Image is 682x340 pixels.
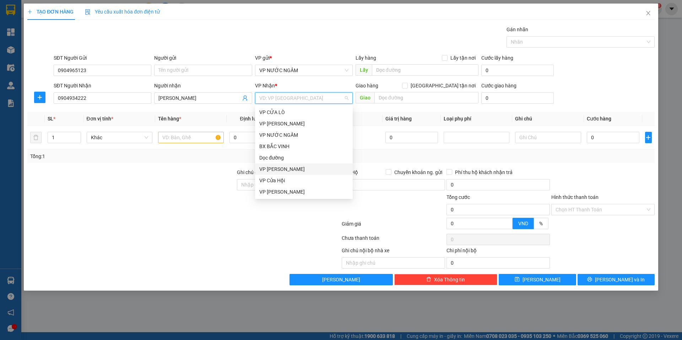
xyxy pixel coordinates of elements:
[452,168,515,176] span: Phí thu hộ khách nhận trả
[394,274,498,285] button: deleteXóa Thông tin
[481,92,554,104] input: Cước giao hàng
[255,83,275,88] span: VP Nhận
[408,82,478,90] span: [GEOGRAPHIC_DATA] tận nơi
[259,108,348,116] div: VP CỬA LÒ
[481,55,513,61] label: Cước lấy hàng
[158,116,181,122] span: Tên hàng
[372,64,478,76] input: Dọc đường
[341,220,446,232] div: Giảm giá
[518,221,528,226] span: VND
[34,92,45,103] button: plus
[91,132,148,143] span: Khác
[85,9,160,15] span: Yêu cầu xuất hóa đơn điện tử
[356,83,378,88] span: Giao hàng
[85,9,91,15] img: icon
[342,169,358,175] span: Thu Hộ
[481,83,516,88] label: Cước giao hàng
[638,4,658,23] button: Close
[434,276,465,284] span: Xóa Thông tin
[595,276,645,284] span: [PERSON_NAME] và In
[356,64,372,76] span: Lấy
[515,132,581,143] input: Ghi Chú
[255,152,353,163] div: Dọc đường
[512,112,584,126] th: Ghi chú
[259,142,348,150] div: BX BẮC VINH
[645,10,651,16] span: close
[289,274,393,285] button: [PERSON_NAME]
[255,141,353,152] div: BX BẮC VINH
[481,65,554,76] input: Cước lấy hàng
[259,177,348,184] div: VP Cửa Hội
[391,168,445,176] span: Chuyển khoản ng. gửi
[259,65,348,76] span: VP NƯỚC NGẦM
[446,194,470,200] span: Tổng cước
[587,116,611,122] span: Cước hàng
[507,27,528,32] label: Gán nhãn
[255,163,353,175] div: VP Nghi Xuân
[645,135,651,140] span: plus
[154,54,252,62] div: Người gửi
[259,188,348,196] div: VP [PERSON_NAME]
[374,92,478,103] input: Dọc đường
[259,131,348,139] div: VP NƯỚC NGẦM
[259,165,348,173] div: VP [PERSON_NAME]
[27,9,74,15] span: TẠO ĐƠN HÀNG
[240,116,265,122] span: Định lượng
[356,92,374,103] span: Giao
[645,132,652,143] button: plus
[385,132,438,143] input: 0
[587,277,592,282] span: printer
[27,9,32,14] span: plus
[446,247,550,257] div: Chi phí nội bộ
[154,82,252,90] div: Người nhận
[342,257,445,269] input: Nhập ghi chú
[237,169,276,175] label: Ghi chú đơn hàng
[255,129,353,141] div: VP NƯỚC NGẦM
[523,276,561,284] span: [PERSON_NAME]
[341,234,446,247] div: Chưa thanh toán
[30,152,263,160] div: Tổng: 1
[87,116,113,122] span: Đơn vị tính
[54,82,151,90] div: SĐT Người Nhận
[578,274,655,285] button: printer[PERSON_NAME] và In
[448,54,478,62] span: Lấy tận nơi
[255,175,353,186] div: VP Cửa Hội
[539,221,543,226] span: %
[255,54,353,62] div: VP gửi
[30,132,42,143] button: delete
[48,116,53,122] span: SL
[385,116,412,122] span: Giá trị hàng
[255,107,353,118] div: VP CỬA LÒ
[158,132,224,143] input: VD: Bàn, Ghế
[237,179,340,190] input: Ghi chú đơn hàng
[34,95,45,100] span: plus
[356,55,376,61] span: Lấy hàng
[499,274,576,285] button: save[PERSON_NAME]
[259,120,348,128] div: VP [PERSON_NAME]
[255,118,353,129] div: VP GIA LÂM
[255,186,353,198] div: VP Xuân Hội
[259,154,348,162] div: Dọc đường
[515,277,520,282] span: save
[441,112,512,126] th: Loại phụ phí
[242,95,248,101] span: user-add
[342,247,445,257] div: Ghi chú nội bộ nhà xe
[322,276,360,284] span: [PERSON_NAME]
[551,194,599,200] label: Hình thức thanh toán
[54,54,151,62] div: SĐT Người Gửi
[426,277,431,282] span: delete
